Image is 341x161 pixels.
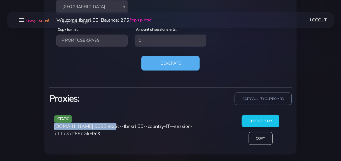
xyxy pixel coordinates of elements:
a: Proxy Tunnel [24,15,49,25]
button: Generate [141,56,200,71]
a: (top-up here) [129,17,152,23]
iframe: Webchat Widget [312,132,333,153]
span: Italy [60,3,124,11]
input: Check Proxy [242,115,280,127]
span: Proxy Tunnel [26,17,49,23]
input: copy all to clipboard [235,93,292,105]
a: Logout [310,14,327,26]
li: Welcome fbnsrl.00. Balance: 27$ [49,17,152,24]
span: static [54,115,72,123]
label: Amount of sessions urls: [136,27,177,32]
span: Italy [56,0,128,14]
h3: Proxies: [49,93,167,105]
span: [DOMAIN_NAME]:9098:static--fbnsrl.00--country-IT--session-711737:f89qGkHzcX [54,123,193,137]
label: Copy format: [58,27,78,32]
input: Copy [249,132,273,145]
